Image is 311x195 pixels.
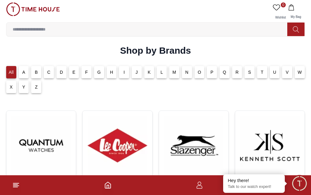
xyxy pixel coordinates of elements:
span: 0 [281,2,286,7]
p: B [35,69,38,75]
p: Q [223,69,226,75]
div: Chat Widget [291,175,308,192]
img: ... [88,116,147,175]
img: ... [11,116,71,175]
p: R [235,69,239,75]
p: K [148,69,151,75]
p: I [124,69,125,75]
p: Talk to our watch expert! [228,184,280,189]
p: D [60,69,63,75]
img: ... [240,116,300,175]
p: F [85,69,88,75]
button: My Bag [287,2,305,22]
span: My Bag [288,15,304,19]
p: E [72,69,76,75]
img: ... [164,116,223,175]
p: W [298,69,302,75]
p: C [47,69,50,75]
p: T [261,69,264,75]
p: S [248,69,251,75]
p: Y [22,84,25,90]
p: O [198,69,201,75]
p: A [22,69,25,75]
div: Hey there! [228,177,280,184]
p: Z [35,84,38,90]
p: U [273,69,276,75]
p: N [185,69,188,75]
h2: Shop by Brands [120,45,191,56]
a: 0Wishlist [272,2,287,22]
p: V [286,69,289,75]
p: H [110,69,113,75]
span: Wishlist [273,16,288,19]
p: L [161,69,163,75]
p: X [10,84,13,90]
p: All [9,69,14,75]
p: G [97,69,101,75]
img: ... [6,2,60,16]
a: Home [104,181,112,189]
p: M [173,69,176,75]
p: P [211,69,214,75]
p: J [136,69,138,75]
